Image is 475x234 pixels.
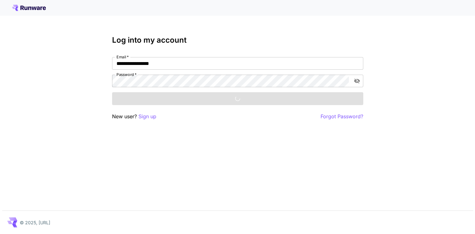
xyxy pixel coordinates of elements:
p: New user? [112,113,156,120]
button: Forgot Password? [321,113,363,120]
label: Password [116,72,137,77]
h3: Log into my account [112,36,363,45]
button: toggle password visibility [351,75,363,87]
button: Sign up [138,113,156,120]
label: Email [116,54,129,60]
p: © 2025, [URL] [20,219,50,226]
